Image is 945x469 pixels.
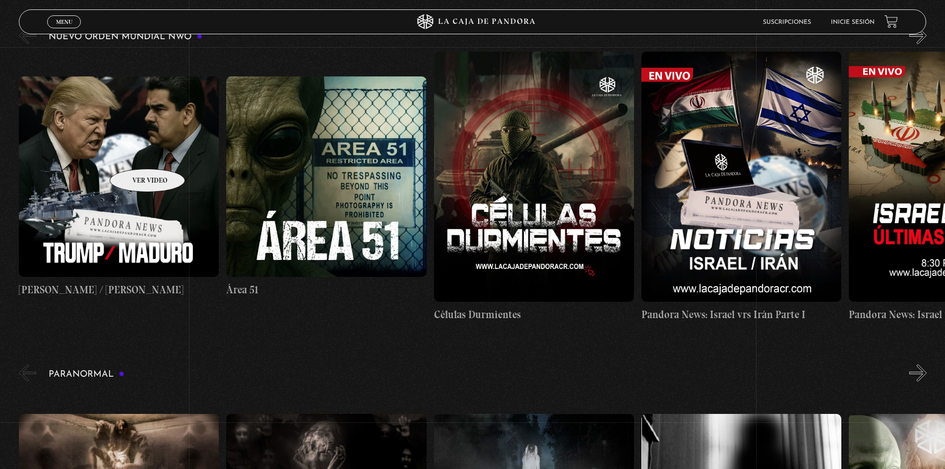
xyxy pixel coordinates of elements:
button: Next [909,364,927,382]
a: Inicie sesión [831,19,875,25]
button: Next [909,27,927,44]
button: Previous [19,27,36,44]
h4: Células Durmientes [434,307,634,323]
span: Cerrar [53,27,76,34]
h4: [PERSON_NAME] / [PERSON_NAME] [19,282,219,298]
h4: Área 51 [226,282,426,298]
a: Células Durmientes [434,52,634,323]
a: Suscripciones [763,19,811,25]
h3: Nuevo Orden Mundial NWO [49,32,202,42]
h3: Paranormal [49,370,125,379]
a: Área 51 [226,52,426,323]
a: View your shopping cart [884,15,898,28]
span: Menu [56,19,72,25]
button: Previous [19,364,36,382]
a: Pandora News: Israel vrs Irán Parte I [641,52,841,323]
h4: Pandora News: Israel vrs Irán Parte I [641,307,841,323]
a: [PERSON_NAME] / [PERSON_NAME] [19,52,219,323]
